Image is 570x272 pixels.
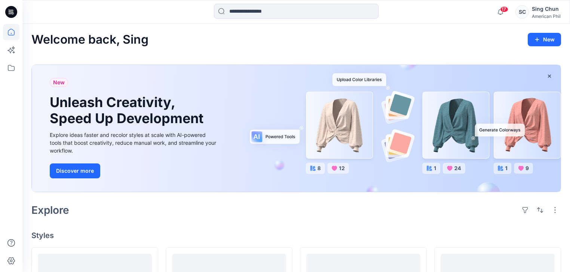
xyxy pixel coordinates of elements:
h1: Unleash Creativity, Speed Up Development [50,94,207,126]
button: New [528,33,561,46]
div: American Phil [532,13,561,19]
div: Sing Chun [532,4,561,13]
h4: Styles [31,231,561,240]
button: Discover more [50,163,100,178]
h2: Welcome back, Sing [31,33,148,47]
div: Explore ideas faster and recolor styles at scale with AI-powered tools that boost creativity, red... [50,131,218,154]
a: Discover more [50,163,218,178]
span: 17 [500,6,508,12]
h2: Explore [31,204,69,216]
span: New [53,78,65,87]
div: SC [515,5,529,19]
